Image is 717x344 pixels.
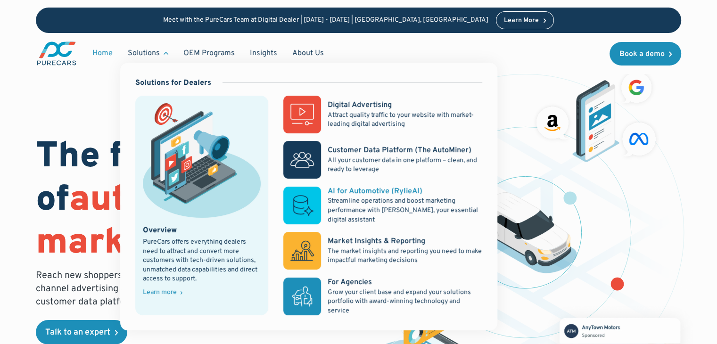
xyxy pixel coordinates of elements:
[143,289,177,296] div: Learn more
[135,78,211,88] div: Solutions for Dealers
[474,192,577,273] img: illustration of a vehicle
[619,50,664,58] div: Book a demo
[163,16,488,25] p: Meet with the PureCars Team at Digital Dealer | [DATE] - [DATE] | [GEOGRAPHIC_DATA], [GEOGRAPHIC_...
[135,96,268,315] a: marketing illustration showing social media channels and campaignsOverviewPureCars offers everyth...
[283,186,482,224] a: AI for Automotive (RylieAI)Streamline operations and boost marketing performance with [PERSON_NAM...
[283,141,482,179] a: Customer Data Platform (The AutoMiner)All your customer data in one platform – clean, and ready t...
[176,44,242,62] a: OEM Programs
[128,48,160,58] div: Solutions
[143,103,261,217] img: marketing illustration showing social media channels and campaigns
[85,44,120,62] a: Home
[328,277,372,287] div: For Agencies
[120,63,497,331] nav: Solutions
[504,17,539,24] div: Learn More
[328,288,482,316] p: Grow your client base and expand your solutions portfolio with award-winning technology and service
[328,145,471,156] div: Customer Data Platform (The AutoMiner)
[328,156,482,174] p: All your customer data in one platform – clean, and ready to leverage
[36,41,77,66] a: main
[120,44,176,62] div: Solutions
[242,44,285,62] a: Insights
[285,44,331,62] a: About Us
[532,68,660,162] img: ads on social media and advertising partners
[143,225,177,236] div: Overview
[36,41,77,66] img: purecars logo
[328,236,425,246] div: Market Insights & Reporting
[328,100,392,110] div: Digital Advertising
[496,11,554,29] a: Learn More
[283,232,482,270] a: Market Insights & ReportingThe market insights and reporting you need to make impactful marketing...
[45,328,110,337] div: Talk to an expert
[328,186,422,197] div: AI for Automotive (RylieAI)
[36,178,264,266] span: automotive marketing
[610,42,681,66] a: Book a demo
[283,277,482,315] a: For AgenciesGrow your client base and expand your solutions portfolio with award-winning technolo...
[328,247,482,265] p: The market insights and reporting you need to make impactful marketing decisions
[283,96,482,133] a: Digital AdvertisingAttract quality traffic to your website with market-leading digital advertising
[143,238,261,284] div: PureCars offers everything dealers need to attract and convert more customers with tech-driven so...
[36,136,347,265] h1: The future of is data.
[36,269,322,309] p: Reach new shoppers and nurture existing clients through an omni-channel advertising approach comb...
[328,111,482,129] p: Attract quality traffic to your website with market-leading digital advertising
[328,197,482,224] p: Streamline operations and boost marketing performance with [PERSON_NAME], your essential digital ...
